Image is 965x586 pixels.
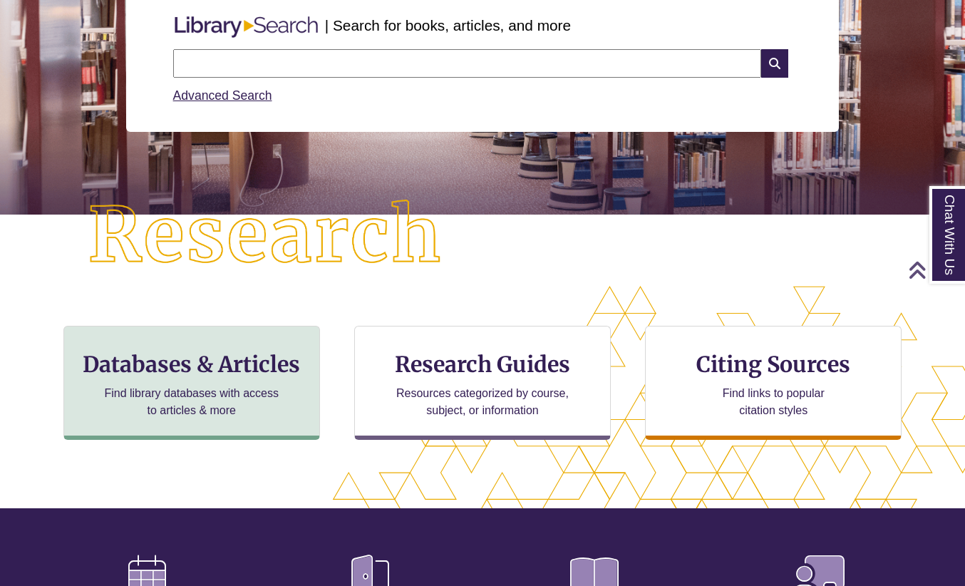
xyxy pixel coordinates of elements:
h3: Research Guides [366,351,599,378]
h3: Databases & Articles [76,351,308,378]
a: Databases & Articles Find library databases with access to articles & more [63,326,320,440]
img: Research [48,160,482,312]
img: Libary Search [167,11,325,43]
p: Resources categorized by course, subject, or information [390,385,576,419]
a: Research Guides Resources categorized by course, subject, or information [354,326,611,440]
a: Citing Sources Find links to popular citation styles [645,326,902,440]
p: | Search for books, articles, and more [325,14,571,36]
h3: Citing Sources [686,351,860,378]
a: Advanced Search [173,88,272,103]
p: Find library databases with access to articles & more [98,385,284,419]
i: Search [761,49,788,78]
a: Back to Top [908,260,961,279]
p: Find links to popular citation styles [704,385,843,419]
